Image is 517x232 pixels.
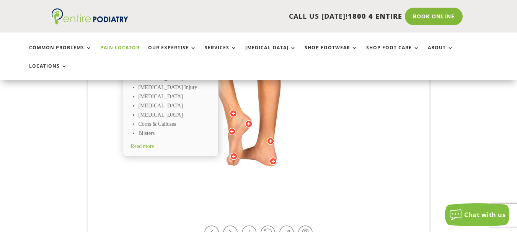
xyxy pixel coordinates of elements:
a: Our Expertise [148,45,196,62]
a: [MEDICAL_DATA] [245,45,296,62]
li: [MEDICAL_DATA] Injury [139,83,210,92]
li: Corns & Calluses [139,120,210,129]
a: Services [205,45,237,62]
span: Chat with us [464,211,506,219]
a: Pain Locator [100,45,140,62]
span: Read more [131,143,154,149]
a: Shop Footwear [305,45,358,62]
li: [MEDICAL_DATA] [139,92,210,102]
a: Ball of the foot [MEDICAL_DATA] [PERSON_NAME] [MEDICAL_DATA] [MEDICAL_DATA] [MEDICAL_DATA] [MEDIC... [123,23,219,149]
a: Common Problems [29,45,92,62]
span: 1800 4 ENTIRE [348,11,402,21]
p: CALL US [DATE]! [146,11,402,21]
a: Book Online [405,8,463,25]
li: [MEDICAL_DATA] [139,111,210,120]
a: Shop Foot Care [366,45,419,62]
a: Locations [29,63,67,80]
li: Blisters [139,129,210,138]
a: About [428,45,453,62]
li: [MEDICAL_DATA] [139,102,210,111]
a: Entire Podiatry [52,18,128,26]
button: Chat with us [445,203,509,226]
img: logo (1) [52,8,128,24]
